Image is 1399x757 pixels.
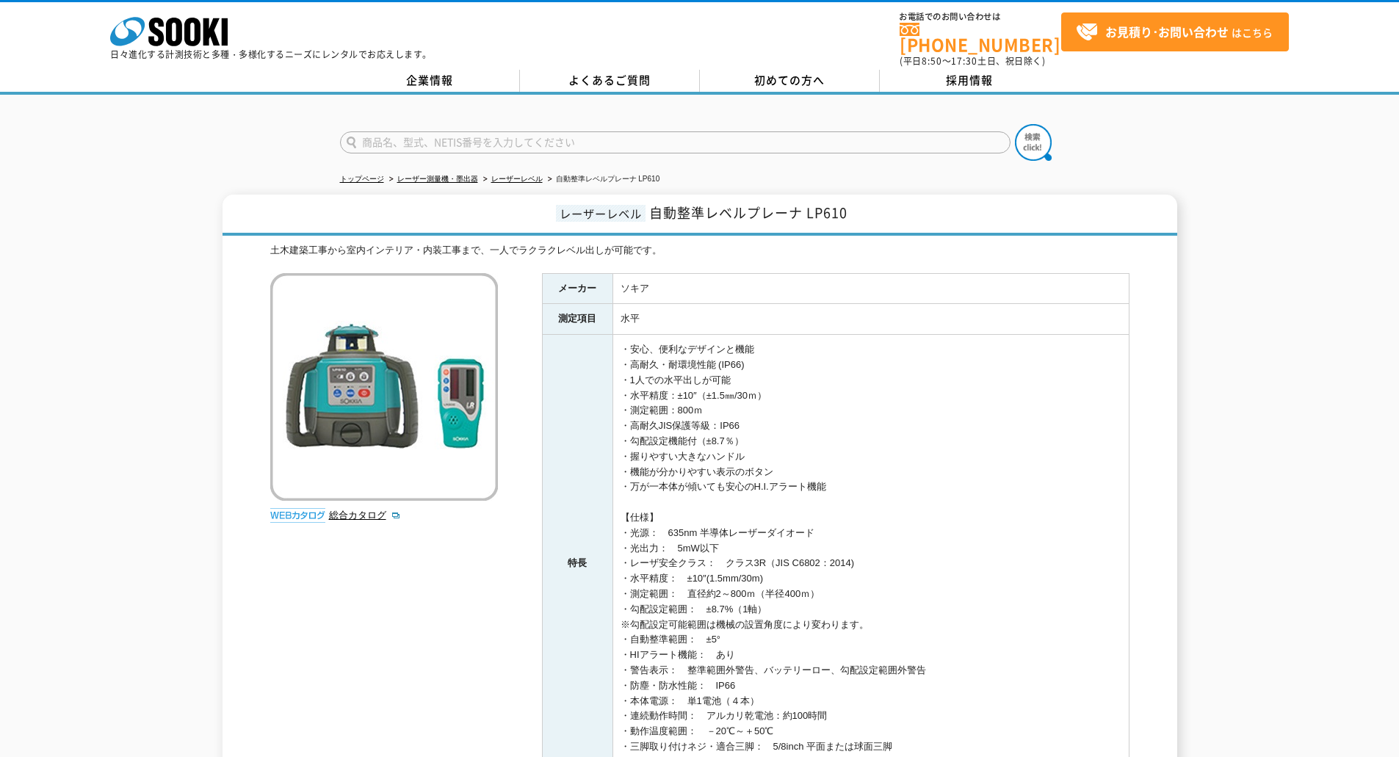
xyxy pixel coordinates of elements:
[700,70,880,92] a: 初めての方へ
[1061,12,1289,51] a: お見積り･お問い合わせはこちら
[270,273,498,501] img: 自動整準レベルプレーナ LP610
[270,508,325,523] img: webカタログ
[545,172,660,187] li: 自動整準レベルプレーナ LP610
[1105,23,1229,40] strong: お見積り･お問い合わせ
[612,273,1129,304] td: ソキア
[340,175,384,183] a: トップページ
[951,54,977,68] span: 17:30
[340,131,1011,153] input: 商品名、型式、NETIS番号を入力してください
[542,273,612,304] th: メーカー
[922,54,942,68] span: 8:50
[110,50,432,59] p: 日々進化する計測技術と多種・多様化するニーズにレンタルでお応えします。
[754,72,825,88] span: 初めての方へ
[649,203,847,222] span: 自動整準レベルプレーナ LP610
[542,304,612,335] th: 測定項目
[880,70,1060,92] a: 採用情報
[556,205,646,222] span: レーザーレベル
[612,304,1129,335] td: 水平
[340,70,520,92] a: 企業情報
[491,175,543,183] a: レーザーレベル
[329,510,401,521] a: 総合カタログ
[900,12,1061,21] span: お電話でのお問い合わせは
[520,70,700,92] a: よくあるご質問
[270,243,1129,258] div: 土木建築工事から室内インテリア・内装工事まで、一人でラクラクレベル出しが可能です。
[397,175,478,183] a: レーザー測量機・墨出器
[1015,124,1052,161] img: btn_search.png
[1076,21,1273,43] span: はこちら
[900,54,1045,68] span: (平日 ～ 土日、祝日除く)
[900,23,1061,53] a: [PHONE_NUMBER]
